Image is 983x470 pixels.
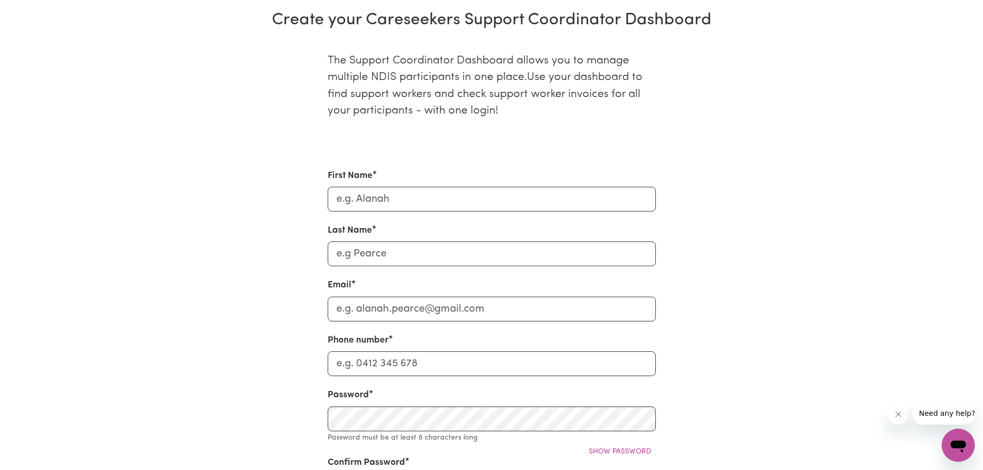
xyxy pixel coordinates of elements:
[328,279,351,292] label: Email
[328,297,656,321] input: e.g. alanah.pearce@gmail.com
[328,241,656,266] input: e.g Pearce
[589,448,651,456] span: Show password
[328,169,373,183] label: First Name
[942,429,975,462] iframe: Button to launch messaging window
[328,456,405,469] label: Confirm Password
[328,44,656,144] p: The Support Coordinator Dashboard allows you to manage multiple NDIS participants in one place.Us...
[913,402,975,425] iframe: Message from company
[328,351,656,376] input: e.g. 0412 345 678
[328,388,369,402] label: Password
[584,444,656,460] button: Show password
[328,334,389,347] label: Phone number
[6,7,62,15] span: Need any help?
[328,224,372,237] label: Last Name
[328,187,656,212] input: e.g. Alanah
[328,434,478,442] small: Password must be at least 8 characters long
[888,404,909,425] iframe: Close message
